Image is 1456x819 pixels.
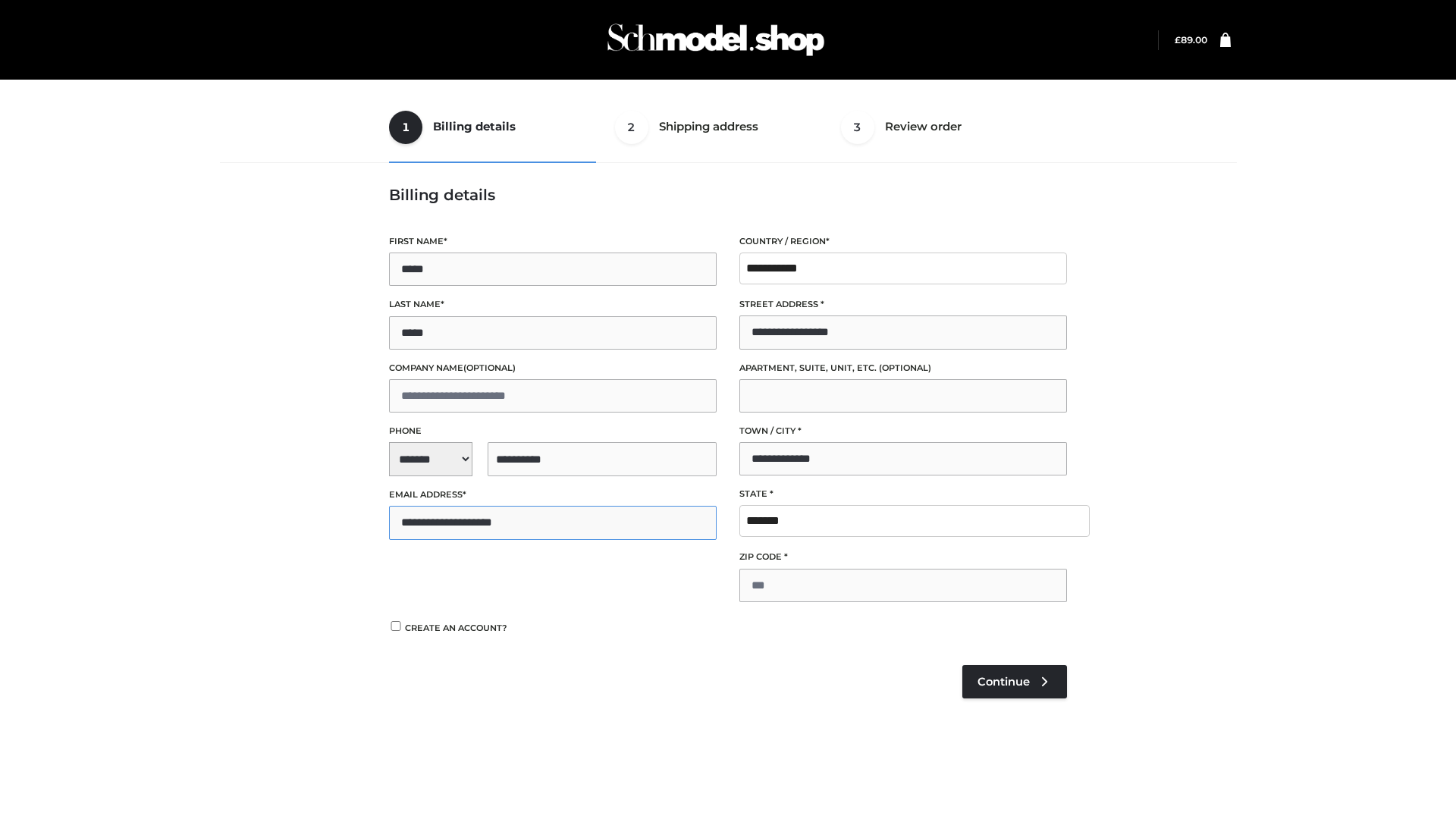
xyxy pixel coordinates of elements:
a: £89.00 [1175,34,1207,45]
span: Continue [977,675,1030,689]
bdi: 89.00 [1175,34,1207,45]
label: Company name [389,361,717,375]
label: First name [389,234,717,249]
h3: Billing details [389,186,1067,204]
label: ZIP Code [739,550,1067,564]
input: Create an account? [389,621,403,631]
label: Country / Region [739,234,1067,249]
label: Email address [389,488,717,502]
span: (optional) [463,362,516,373]
label: Apartment, suite, unit, etc. [739,361,1067,375]
span: (optional) [879,362,931,373]
label: Phone [389,424,717,438]
img: Schmodel Admin 964 [602,10,830,70]
a: Continue [962,665,1067,698]
span: £ [1175,34,1181,45]
label: Street address [739,297,1067,312]
span: Create an account? [405,623,507,633]
label: State [739,487,1067,501]
label: Town / City [739,424,1067,438]
label: Last name [389,297,717,312]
